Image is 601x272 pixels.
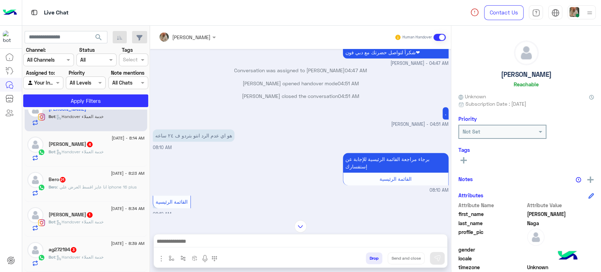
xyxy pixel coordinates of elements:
span: [DATE] - 8:14 AM [112,135,144,141]
div: Select [122,56,138,65]
span: timezone [458,264,526,271]
span: القائمة الرئيسية [380,176,412,182]
span: Bot [49,149,55,154]
img: userImage [569,7,579,17]
h5: Bero [49,177,66,183]
span: 3 [71,247,76,253]
span: Sara [527,210,594,218]
img: defaultAdmin.png [27,172,43,188]
span: [PERSON_NAME] - 04:51 AM [391,121,449,128]
img: profile [585,8,594,17]
span: 08:12 AM [153,211,171,217]
button: Drop [366,252,382,264]
span: 04:51 AM [338,93,359,99]
span: Attribute Name [458,202,526,209]
img: notes [576,177,581,183]
img: Logo [3,5,17,20]
img: create order [192,255,198,261]
span: : Handover خدمة العملاء [55,149,104,154]
span: [DATE] - 8:23 AM [111,170,144,177]
span: 4 [87,142,93,147]
label: Assigned to: [26,69,55,76]
span: gender [458,246,526,253]
span: 08:10 AM [153,145,172,150]
span: Bot [49,254,55,260]
h5: Ahmed Elkady [49,141,93,147]
span: null [527,246,594,253]
img: spinner [470,8,479,17]
span: 04:51 AM [338,80,359,86]
a: Contact Us [484,5,524,20]
p: [PERSON_NAME] opened handover mode [153,80,449,87]
h6: Reachable [514,81,539,87]
img: 1403182699927242 [3,31,15,43]
span: Naga [527,220,594,227]
span: profile_pic [458,228,526,245]
h6: Priority [458,116,477,122]
span: : Handover خدمة العملاء [55,254,104,260]
h6: Attributes [458,192,483,198]
img: select flow [169,255,174,261]
span: Bero [49,184,57,190]
p: 29/8/2025, 4:51 AM [443,107,449,119]
img: WhatsApp [38,184,45,191]
span: انا عايز اقسط العرض علي iphone 16 plus [57,184,137,190]
img: defaultAdmin.png [27,101,43,117]
img: add [587,177,594,183]
span: locale [458,255,526,262]
p: [PERSON_NAME] closed the conversation [153,92,449,100]
button: Send and close [388,252,425,264]
span: search [94,33,103,42]
label: Note mentions [111,69,144,76]
label: Tags [122,46,133,54]
img: make a call [212,256,217,261]
img: send attachment [157,254,165,263]
img: tab [551,9,559,17]
p: Live Chat [44,8,69,18]
h5: Mohamed Rabie [49,212,93,218]
span: last_name [458,220,526,227]
h6: Notes [458,176,473,182]
button: create order [189,252,201,264]
img: tab [30,8,39,17]
img: defaultAdmin.png [27,207,43,223]
label: Priority [69,69,85,76]
span: القائمة الرئيسية [156,199,188,205]
button: Apply Filters [23,94,148,107]
span: [DATE] - 8:34 AM [111,205,144,212]
span: 21 [60,177,65,183]
span: [DATE] - 8:39 AM [111,240,144,247]
label: Channel: [26,46,46,54]
span: 04:47 AM [345,67,367,73]
span: Bot [49,219,55,224]
img: tab [532,9,540,17]
span: Subscription Date : [DATE] [465,100,526,107]
span: Attribute Value [527,202,594,209]
img: Trigger scenario [180,255,186,261]
span: null [527,255,594,262]
img: scroll [294,220,307,233]
label: Status [79,46,95,54]
a: tab [529,5,543,20]
span: [PERSON_NAME] - 04:47 AM [390,60,449,67]
button: select flow [166,252,177,264]
button: Trigger scenario [177,252,189,264]
span: 08:10 AM [430,187,449,194]
span: 1 [87,212,93,218]
img: send voice note [201,254,209,263]
span: first_name [458,210,526,218]
button: search [90,31,107,46]
small: Human Handover [402,35,432,40]
img: send message [434,255,441,262]
span: Unknown [527,264,594,271]
img: Instagram [38,219,45,226]
img: defaultAdmin.png [27,242,43,258]
p: 29/8/2025, 8:10 AM [153,129,234,142]
img: WhatsApp [38,149,45,156]
span: : Handover خدمة العملاء [55,114,104,119]
p: 29/8/2025, 8:10 AM [343,153,449,173]
img: defaultAdmin.png [27,137,43,153]
span: Unknown [458,93,486,100]
h6: Tags [458,147,594,153]
img: defaultAdmin.png [527,228,545,246]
